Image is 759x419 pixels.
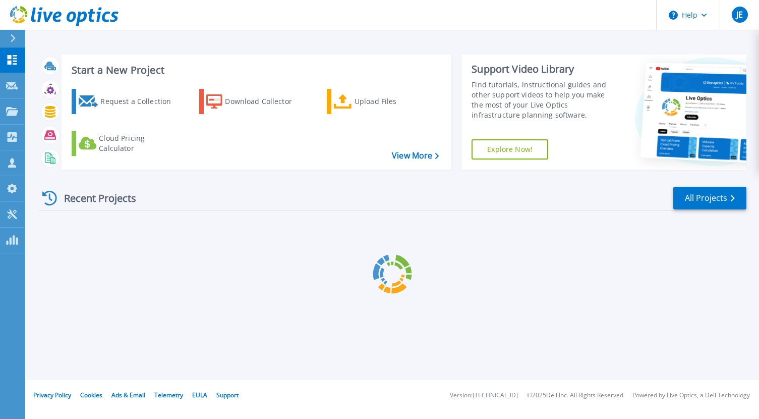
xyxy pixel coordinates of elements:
li: © 2025 Dell Inc. All Rights Reserved [527,392,623,399]
a: Telemetry [154,391,183,399]
div: Upload Files [355,91,435,112]
a: Support [216,391,239,399]
li: Powered by Live Optics, a Dell Technology [632,392,750,399]
a: View More [392,151,439,161]
h3: Start a New Project [72,65,438,76]
a: Cloud Pricing Calculator [72,131,184,156]
li: Version: [TECHNICAL_ID] [450,392,518,399]
a: Explore Now! [472,139,548,160]
div: Recent Projects [39,186,150,211]
a: Ads & Email [111,391,145,399]
a: All Projects [673,187,746,210]
a: Privacy Policy [33,391,71,399]
a: Upload Files [327,89,439,114]
div: Find tutorials, instructional guides and other support videos to help you make the most of your L... [472,80,614,120]
a: Download Collector [199,89,312,114]
div: Cloud Pricing Calculator [99,133,180,153]
div: Request a Collection [100,91,181,112]
a: Request a Collection [72,89,184,114]
a: EULA [192,391,207,399]
div: Support Video Library [472,63,614,76]
a: Cookies [80,391,102,399]
span: JE [736,11,743,19]
div: Download Collector [225,91,306,112]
